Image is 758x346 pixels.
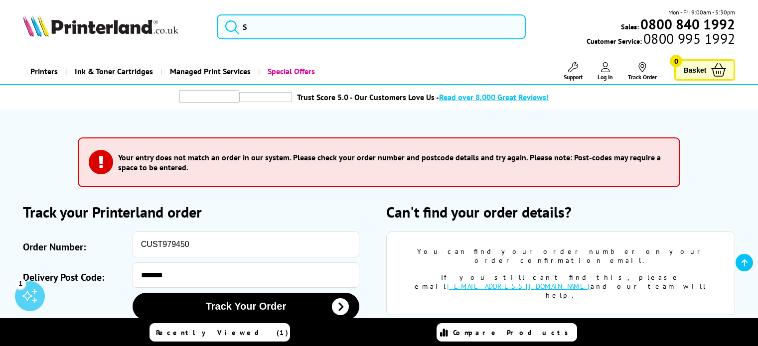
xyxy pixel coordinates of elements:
h2: Can't find your order details? [386,202,736,222]
span: Customer Service: [587,34,735,46]
a: Recently Viewed (1) [150,323,290,342]
span: Mon - Fri 9:00am - 5:30pm [668,7,735,17]
img: trustpilot rating [179,90,239,103]
a: Support [564,62,583,81]
a: [EMAIL_ADDRESS][DOMAIN_NAME] [447,282,591,291]
img: trustpilot rating [239,92,292,102]
span: 0800 995 1992 [642,34,735,43]
button: Track Your Order [133,293,359,320]
div: You can find your order number on your order confirmation email. [402,247,720,265]
a: Basket 0 [674,59,735,81]
a: Log In [598,62,613,81]
span: Support [564,73,583,81]
a: Managed Print Services [160,59,258,84]
label: Delivery Post Code: [23,267,128,288]
img: Printerland Logo [23,15,178,37]
input: eg: SOA123456 or SO123456 [133,231,359,257]
h2: Track your Printerland order [23,202,372,222]
a: Printers [23,59,65,84]
span: Read over 8,000 Great Reviews! [439,92,549,102]
div: If you still can't find this, please email and our team will help. [402,273,720,300]
span: Sales: [621,22,639,31]
a: Trust Score 5.0 - Our Customers Love Us -Read over 8,000 Great Reviews! [297,92,549,102]
a: Special Offers [258,59,322,84]
a: Track Order [628,62,657,81]
a: Ink & Toner Cartridges [65,59,160,84]
span: 0 [670,55,682,67]
span: Basket [683,63,706,77]
span: Log In [598,73,613,81]
div: 1 [15,278,26,289]
h3: Your entry does not match an order in our system. Please check your order number and postcode det... [118,152,664,172]
span: Recently Viewed (1) [156,328,289,337]
span: Compare Products [453,328,574,337]
a: Compare Products [437,323,577,342]
a: Printerland Logo [23,15,204,39]
a: 0800 840 1992 [639,19,735,29]
input: S [217,14,526,39]
span: Ink & Toner Cartridges [75,59,153,84]
b: 0800 840 1992 [640,15,735,33]
label: Order Number: [23,236,128,257]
